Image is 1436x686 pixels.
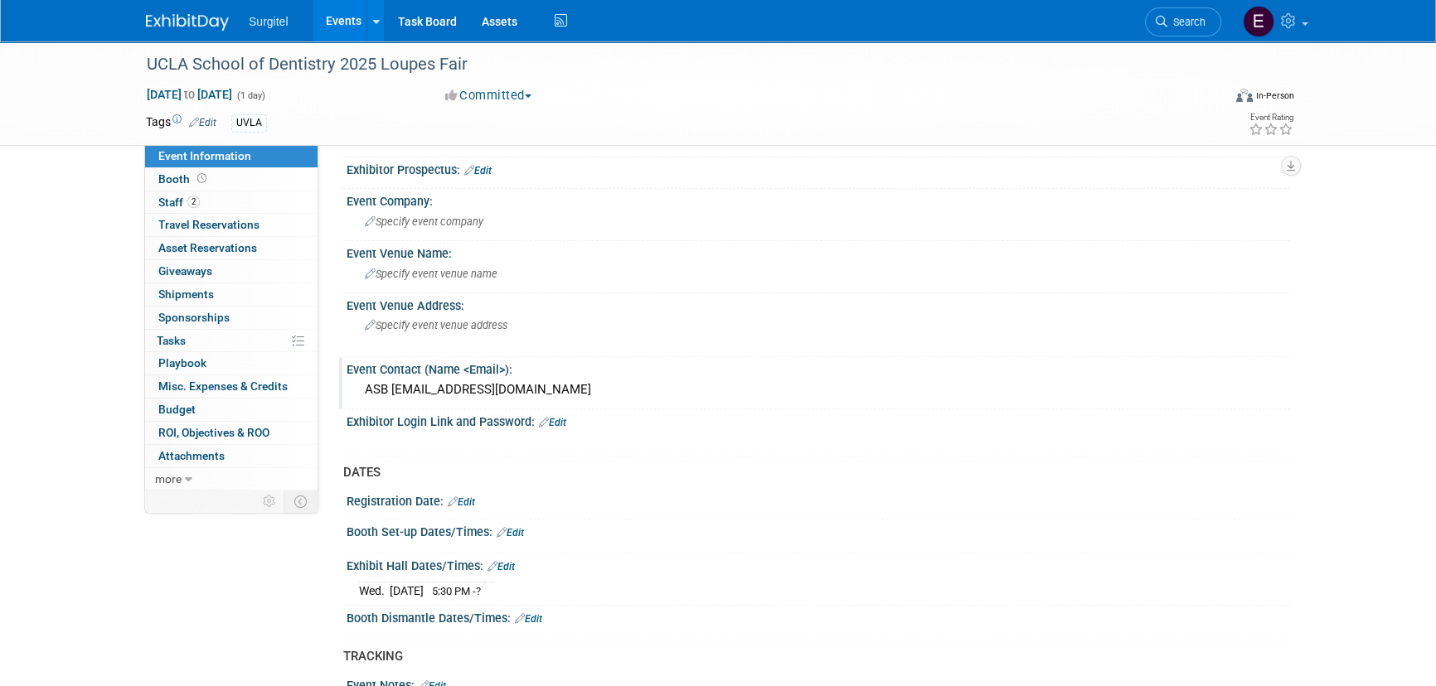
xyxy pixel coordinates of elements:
[1243,6,1274,37] img: Event Coordinator
[249,15,288,28] span: Surgitel
[146,14,229,31] img: ExhibitDay
[182,88,197,101] span: to
[347,409,1290,431] div: Exhibitor Login Link and Password:
[158,449,225,462] span: Attachments
[189,117,216,128] a: Edit
[1123,86,1294,111] div: Event Format
[145,330,318,352] a: Tasks
[145,445,318,467] a: Attachments
[158,196,200,209] span: Staff
[146,114,216,133] td: Tags
[432,585,481,597] span: 5:30 PM -
[347,357,1290,378] div: Event Contact (Name <Email>):
[145,468,318,490] a: more
[145,422,318,444] a: ROI, Objectives & ROO
[194,172,210,185] span: Booth not reserved yet
[439,87,538,104] button: Committed
[187,196,200,208] span: 2
[157,334,186,347] span: Tasks
[359,377,1278,403] div: ASB [EMAIL_ADDRESS][DOMAIN_NAME]
[347,489,1290,510] div: Registration Date:
[158,287,214,301] span: Shipments
[158,403,196,416] span: Budget
[343,464,1278,481] div: DATES
[158,311,230,324] span: Sponsorships
[497,527,524,539] a: Edit
[158,149,251,162] span: Event Information
[359,582,390,599] td: Wed.
[1145,7,1221,36] a: Search
[347,157,1290,179] div: Exhibitor Prospectus:
[347,553,1290,575] div: Exhibit Hall Dates/Times:
[365,268,497,280] span: Specify event venue name
[390,582,424,599] td: [DATE]
[145,191,318,214] a: Staff2
[448,496,475,508] a: Edit
[347,189,1290,210] div: Event Company:
[284,490,318,512] td: Toggle Event Tabs
[141,50,1196,80] div: UCLA School of Dentistry 2025 Loupes Fair
[365,319,507,331] span: Specify event venue address
[347,293,1290,314] div: Event Venue Address:
[158,264,212,278] span: Giveaways
[145,214,318,236] a: Travel Reservations
[145,307,318,329] a: Sponsorships
[464,165,492,176] a: Edit
[158,218,260,231] span: Travel Reservations
[1167,16,1206,28] span: Search
[158,241,257,254] span: Asset Reservations
[347,606,1290,627] div: Booth Dismantle Dates/Times:
[145,260,318,283] a: Giveaways
[158,356,206,370] span: Playbook
[1249,114,1293,122] div: Event Rating
[158,426,269,439] span: ROI, Objectives & ROO
[255,490,284,512] td: Personalize Event Tab Strip
[365,215,483,228] span: Specify event company
[539,417,566,428] a: Edit
[476,585,481,597] span: ?
[343,648,1278,665] div: TRACKING
[145,168,318,191] a: Booth
[145,352,318,374] a: Playbook
[515,613,542,625] a: Edit
[146,87,233,102] span: [DATE] [DATE]
[145,145,318,167] a: Event Information
[488,561,515,572] a: Edit
[235,90,265,101] span: (1 day)
[347,519,1290,541] div: Booth Set-up Dates/Times:
[347,241,1290,262] div: Event Venue Name:
[145,283,318,306] a: Shipments
[145,399,318,421] a: Budget
[145,237,318,259] a: Asset Reservations
[145,375,318,398] a: Misc. Expenses & Credits
[158,379,288,393] span: Misc. Expenses & Credits
[1236,89,1253,102] img: Format-Inperson.png
[231,114,267,132] div: UVLA
[1255,89,1294,102] div: In-Person
[158,172,210,186] span: Booth
[155,472,182,486] span: more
